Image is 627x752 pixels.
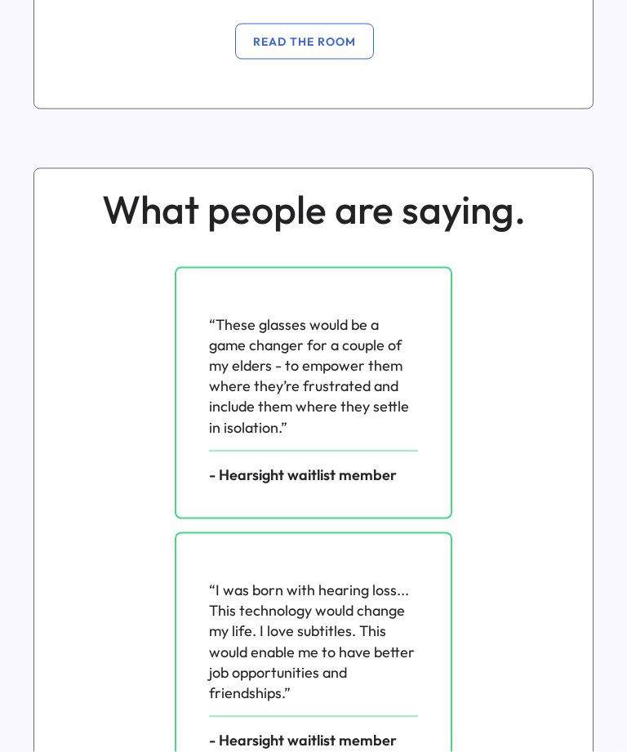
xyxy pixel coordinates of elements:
div: “I was born with hearing loss... This technology would change my life. I love subtitles. This wou... [209,580,418,703]
div: What people are saying. [102,182,526,237]
div: - Hearsight waitlist member [209,730,397,750]
div: - Hearsight waitlist member [209,465,397,485]
button: READ THE ROOM [235,24,374,60]
div: “These glasses would be a game changer for a couple of my elders - to empower them where they’re ... [209,314,418,438]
